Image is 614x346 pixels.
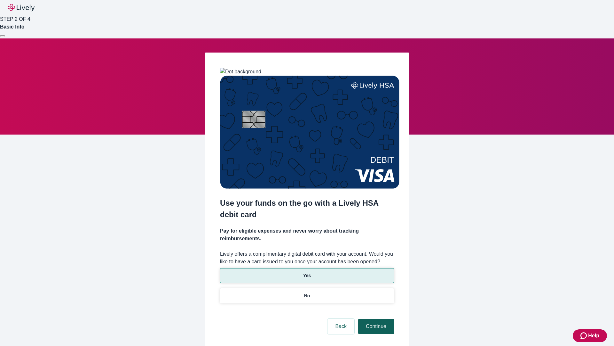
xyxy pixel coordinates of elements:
[580,332,588,340] svg: Zendesk support icon
[220,268,394,283] button: Yes
[220,68,261,76] img: Dot background
[220,76,399,189] img: Debit card
[8,4,35,12] img: Lively
[303,272,311,279] p: Yes
[573,329,607,342] button: Zendesk support iconHelp
[220,197,394,220] h2: Use your funds on the go with a Lively HSA debit card
[358,319,394,334] button: Continue
[220,227,394,243] h4: Pay for eligible expenses and never worry about tracking reimbursements.
[220,250,394,266] label: Lively offers a complimentary digital debit card with your account. Would you like to have a card...
[327,319,354,334] button: Back
[588,332,599,340] span: Help
[304,292,310,299] p: No
[220,288,394,303] button: No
